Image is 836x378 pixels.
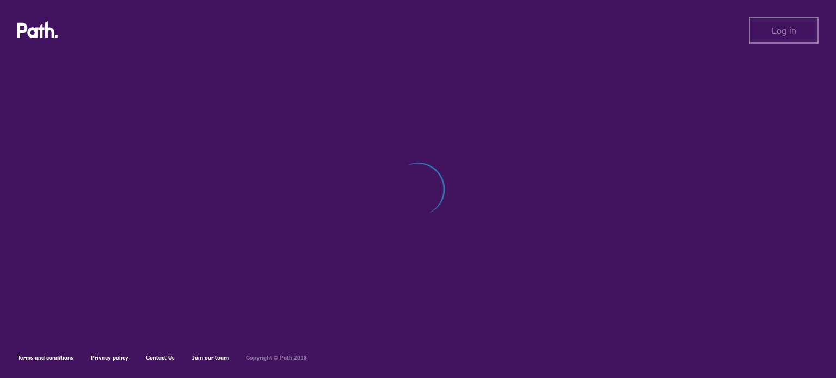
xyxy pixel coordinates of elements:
[749,17,819,44] button: Log in
[192,354,229,361] a: Join our team
[17,354,73,361] a: Terms and conditions
[146,354,175,361] a: Contact Us
[91,354,128,361] a: Privacy policy
[246,355,307,361] h6: Copyright © Path 2018
[772,26,796,35] span: Log in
